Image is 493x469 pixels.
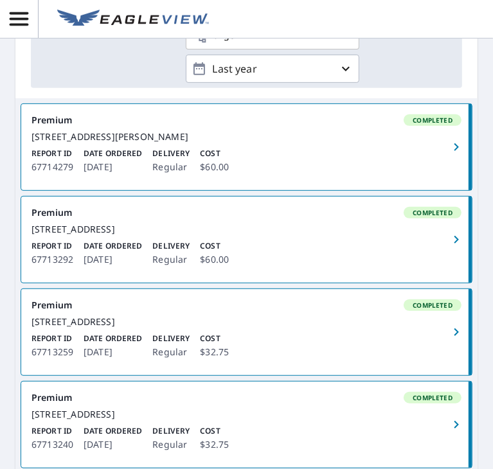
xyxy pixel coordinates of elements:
[31,437,73,452] p: 67713240
[152,344,190,360] p: Regular
[31,425,73,437] p: Report ID
[200,333,229,344] p: Cost
[152,159,190,175] p: Regular
[31,333,73,344] p: Report ID
[31,316,462,328] div: [STREET_ADDRESS]
[84,437,142,452] p: [DATE]
[186,55,359,83] button: Last year
[84,252,142,267] p: [DATE]
[200,252,229,267] p: $60.00
[200,148,229,159] p: Cost
[49,2,217,37] a: EV Logo
[405,301,460,310] span: Completed
[21,382,472,468] a: PremiumCompleted[STREET_ADDRESS]Report ID67713240Date Ordered[DATE]DeliveryRegularCost$32.75
[152,425,190,437] p: Delivery
[31,159,73,175] p: 67714279
[84,148,142,159] p: Date Ordered
[31,148,73,159] p: Report ID
[200,437,229,452] p: $32.75
[57,10,209,29] img: EV Logo
[200,425,229,437] p: Cost
[84,425,142,437] p: Date Ordered
[31,344,73,360] p: 67713259
[152,148,190,159] p: Delivery
[31,240,73,252] p: Report ID
[200,240,229,252] p: Cost
[31,392,462,403] div: Premium
[31,252,73,267] p: 67713292
[200,344,229,360] p: $32.75
[31,131,462,143] div: [STREET_ADDRESS][PERSON_NAME]
[152,333,190,344] p: Delivery
[31,114,462,126] div: Premium
[84,240,142,252] p: Date Ordered
[200,159,229,175] p: $60.00
[21,104,472,190] a: PremiumCompleted[STREET_ADDRESS][PERSON_NAME]Report ID67714279Date Ordered[DATE]DeliveryRegularCo...
[31,409,462,420] div: [STREET_ADDRESS]
[405,208,460,217] span: Completed
[207,58,338,80] p: Last year
[152,437,190,452] p: Regular
[84,159,142,175] p: [DATE]
[152,252,190,267] p: Regular
[21,197,472,283] a: PremiumCompleted[STREET_ADDRESS]Report ID67713292Date Ordered[DATE]DeliveryRegularCost$60.00
[31,299,462,311] div: Premium
[84,333,142,344] p: Date Ordered
[405,393,460,402] span: Completed
[31,224,462,235] div: [STREET_ADDRESS]
[31,207,462,218] div: Premium
[152,240,190,252] p: Delivery
[84,344,142,360] p: [DATE]
[405,116,460,125] span: Completed
[21,289,472,375] a: PremiumCompleted[STREET_ADDRESS]Report ID67713259Date Ordered[DATE]DeliveryRegularCost$32.75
